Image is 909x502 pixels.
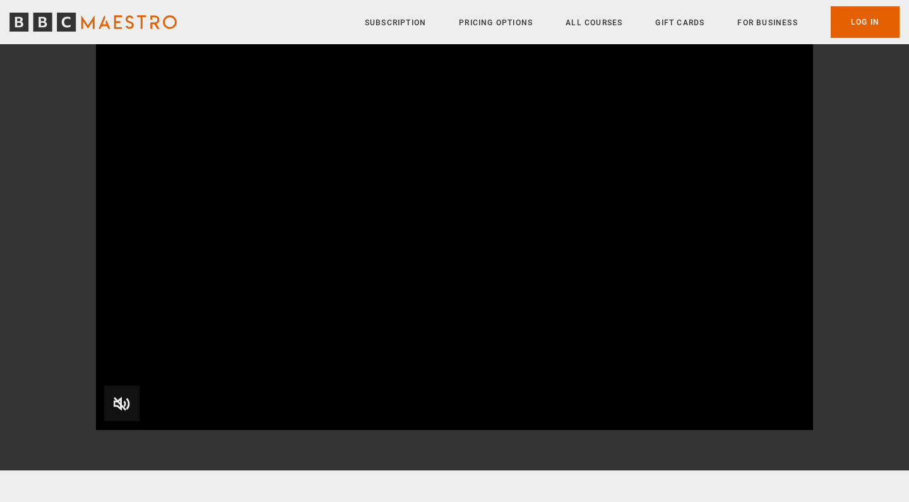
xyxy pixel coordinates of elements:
[459,16,533,29] a: Pricing Options
[655,16,704,29] a: Gift Cards
[365,16,426,29] a: Subscription
[831,6,900,38] a: Log In
[104,386,140,421] button: Unmute
[737,16,797,29] a: For business
[566,16,622,29] a: All Courses
[9,13,177,32] svg: BBC Maestro
[96,27,813,430] video-js: Video Player
[365,6,900,38] nav: Primary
